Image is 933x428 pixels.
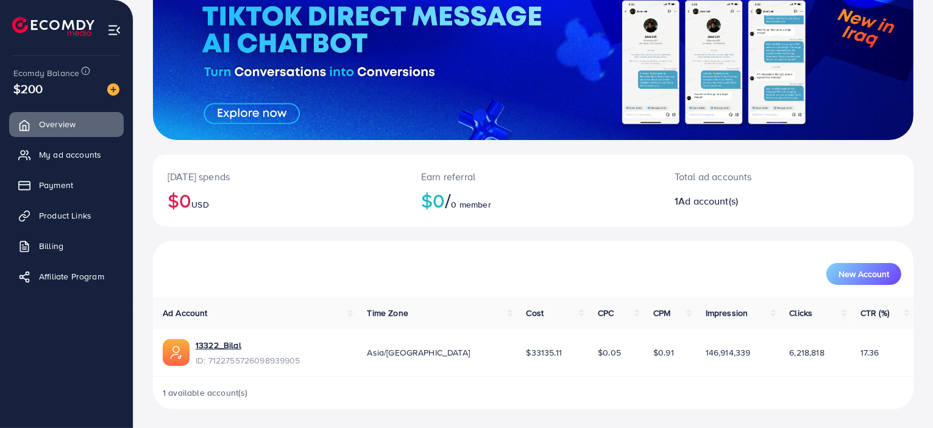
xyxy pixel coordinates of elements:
[452,198,491,211] span: 0 member
[881,373,924,419] iframe: Chat
[9,203,124,228] a: Product Links
[107,83,119,96] img: image
[826,263,901,285] button: New Account
[706,307,748,319] span: Impression
[196,354,300,367] span: ID: 7122755726098939905
[860,307,889,319] span: CTR (%)
[653,346,674,359] span: $0.91
[367,307,408,319] span: Time Zone
[675,169,835,184] p: Total ad accounts
[9,142,124,167] a: My ad accounts
[13,80,43,97] span: $200
[653,307,670,319] span: CPM
[107,23,121,37] img: menu
[39,240,63,252] span: Billing
[421,189,645,212] h2: $0
[421,169,645,184] p: Earn referral
[39,118,76,130] span: Overview
[9,264,124,289] a: Affiliate Program
[13,67,79,79] span: Ecomdy Balance
[39,179,73,191] span: Payment
[196,339,300,351] a: 13322_Bilal
[9,173,124,197] a: Payment
[860,346,879,359] span: 17.36
[163,339,190,366] img: ic-ads-acc.e4c84228.svg
[163,387,248,399] span: 1 available account(s)
[12,17,94,36] img: logo
[527,307,544,319] span: Cost
[790,307,813,319] span: Clicks
[39,270,104,282] span: Affiliate Program
[9,112,124,136] a: Overview
[168,189,392,212] h2: $0
[706,346,751,359] span: 146,914,339
[790,346,825,359] span: 6,218,818
[598,307,614,319] span: CPC
[168,169,392,184] p: [DATE] spends
[9,234,124,258] a: Billing
[367,346,470,359] span: Asia/[GEOGRAPHIC_DATA]
[163,307,208,319] span: Ad Account
[191,198,208,211] span: USD
[675,195,835,207] h2: 1
[39,149,101,161] span: My ad accounts
[445,186,451,214] span: /
[598,346,621,359] span: $0.05
[39,209,91,222] span: Product Links
[839,270,889,278] span: New Account
[527,346,562,359] span: $33135.11
[678,194,738,208] span: Ad account(s)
